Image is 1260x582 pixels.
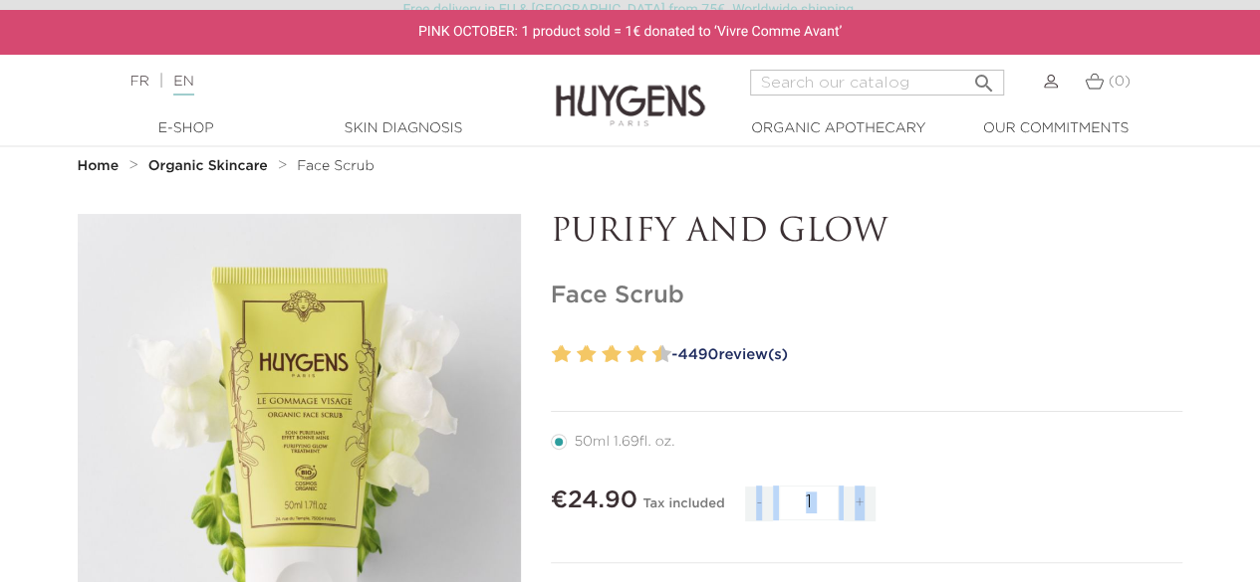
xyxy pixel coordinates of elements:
div: | [120,70,510,94]
a: -4490review(s) [665,340,1183,370]
label: 2 [556,340,571,369]
a: Organic Skincare [148,158,273,174]
strong: Home [78,159,120,173]
span: Face Scrub [297,159,374,173]
h1: Face Scrub [551,282,1183,310]
a: Face Scrub [297,158,374,174]
div: Tax included [642,483,724,536]
label: 9 [648,340,655,369]
label: 10 [656,340,671,369]
label: 5 [598,340,605,369]
a: Skin Diagnosis [304,118,503,139]
span: 4490 [677,347,718,362]
a: EN [173,75,193,96]
span: €24.90 [551,488,637,512]
span: - [745,486,773,521]
span: + [844,486,876,521]
p: PURIFY AND GLOW [551,214,1183,252]
img: Huygens [556,53,705,129]
label: 1 [548,340,555,369]
a: Organic Apothecary [739,118,938,139]
input: Quantity [779,485,839,520]
label: 50ml 1.69fl. oz. [551,434,699,450]
label: 6 [607,340,622,369]
label: 3 [573,340,580,369]
a: FR [129,75,148,89]
span: (0) [1109,75,1131,89]
a: Home [78,158,124,174]
label: 4 [581,340,596,369]
strong: Organic Skincare [148,159,268,173]
button:  [966,64,1002,91]
input: Search [750,70,1004,96]
i:  [972,66,996,90]
label: 7 [623,340,630,369]
label: 8 [631,340,646,369]
a: Our commitments [956,118,1155,139]
a: E-Shop [87,118,286,139]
